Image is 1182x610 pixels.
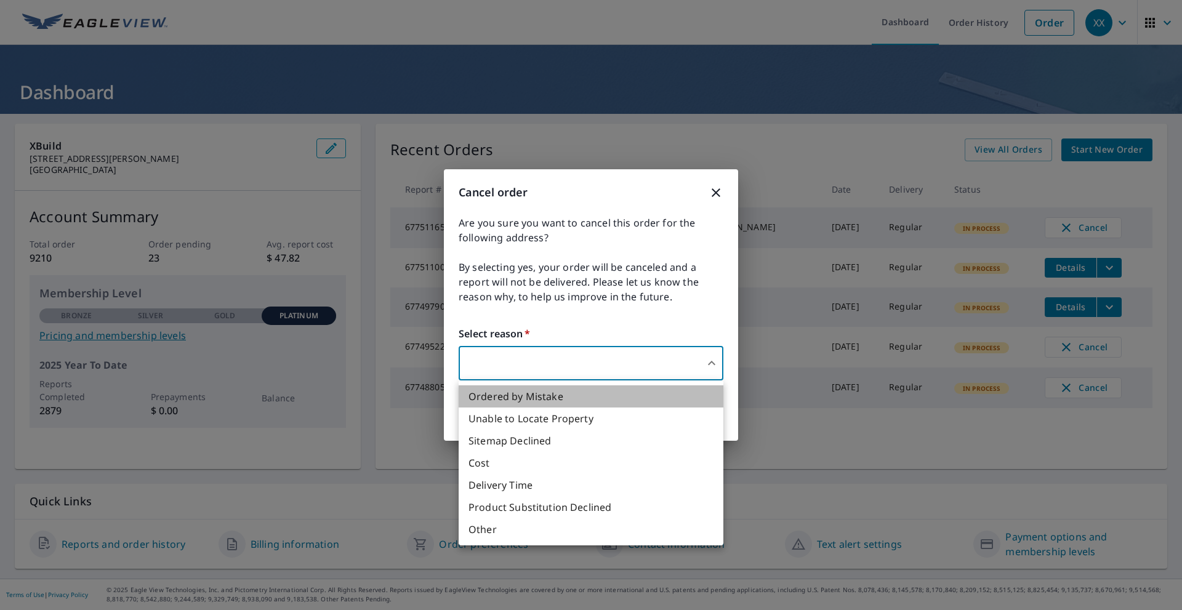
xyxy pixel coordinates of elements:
li: Other [459,518,723,540]
li: Ordered by Mistake [459,385,723,407]
li: Cost [459,452,723,474]
li: Sitemap Declined [459,430,723,452]
li: Delivery Time [459,474,723,496]
li: Product Substitution Declined [459,496,723,518]
li: Unable to Locate Property [459,407,723,430]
